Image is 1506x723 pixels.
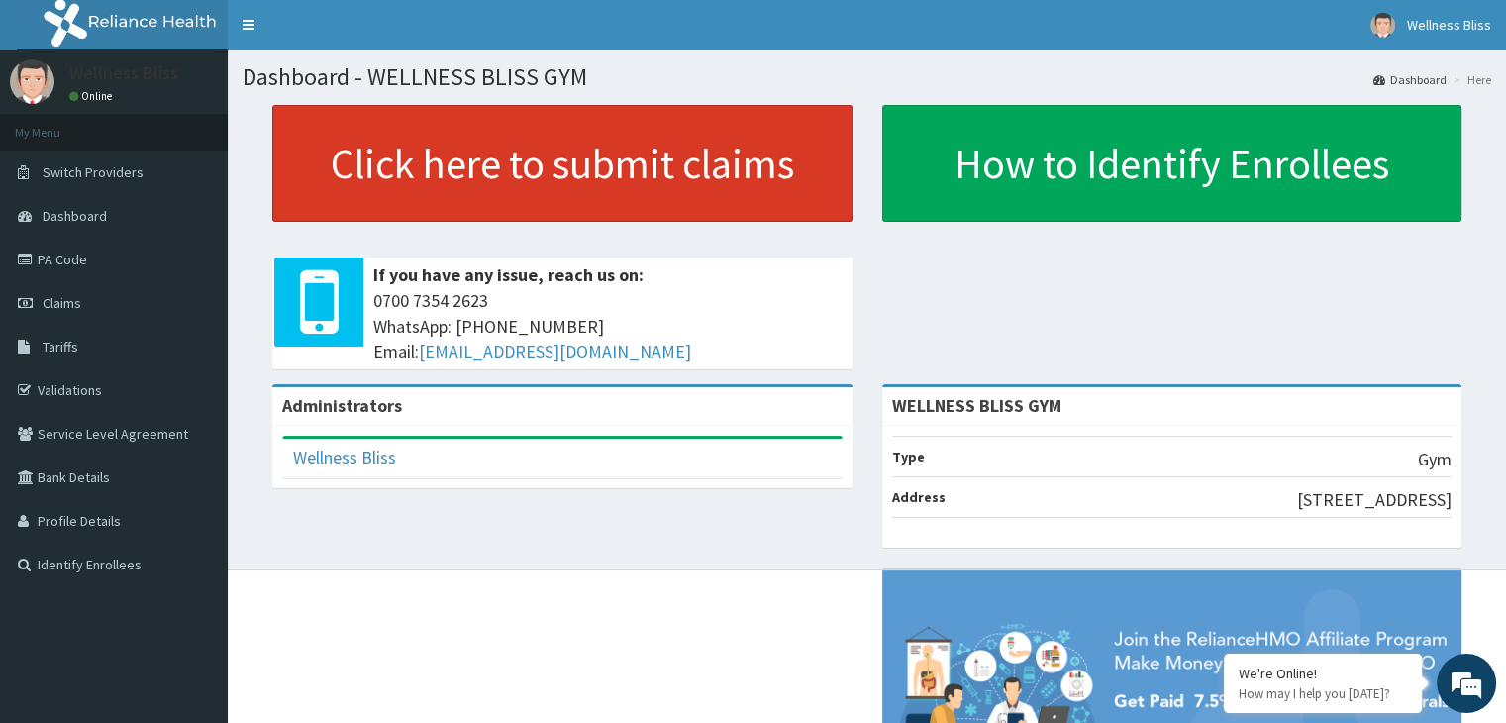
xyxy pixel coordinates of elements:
div: Chat with us now [103,111,333,137]
a: How to Identify Enrollees [882,105,1462,222]
span: Claims [43,294,81,312]
span: 0700 7354 2623 WhatsApp: [PHONE_NUMBER] Email: [373,288,843,364]
strong: WELLNESS BLISS GYM [892,394,1061,417]
span: Switch Providers [43,163,144,181]
b: Address [892,488,946,506]
span: Tariffs [43,338,78,356]
div: We're Online! [1239,665,1407,682]
span: Wellness Bliss [1407,16,1491,34]
b: Type [892,448,925,465]
span: Dashboard [43,207,107,225]
a: Click here to submit claims [272,105,853,222]
a: Dashboard [1373,71,1447,88]
a: [EMAIL_ADDRESS][DOMAIN_NAME] [419,340,691,362]
p: [STREET_ADDRESS] [1297,487,1452,513]
p: Gym [1418,447,1452,472]
img: User Image [10,59,54,104]
b: If you have any issue, reach us on: [373,263,644,286]
a: Online [69,89,117,103]
b: Administrators [282,394,402,417]
p: How may I help you today? [1239,685,1407,702]
div: Minimize live chat window [325,10,372,57]
h1: Dashboard - WELLNESS BLISS GYM [243,64,1491,90]
li: Here [1449,71,1491,88]
img: d_794563401_company_1708531726252_794563401 [37,99,80,149]
a: Wellness Bliss [293,446,396,468]
img: User Image [1370,13,1395,38]
textarea: Type your message and hit 'Enter' [10,499,377,568]
span: We're online! [115,229,273,429]
p: Wellness Bliss [69,64,178,82]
